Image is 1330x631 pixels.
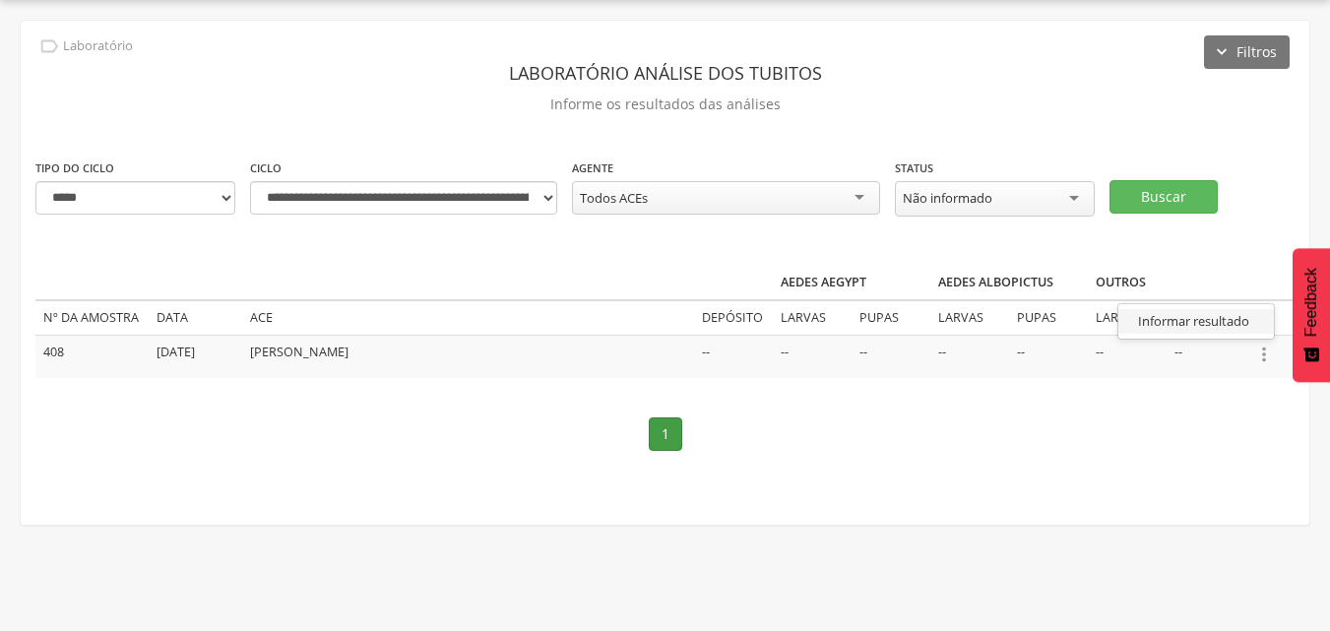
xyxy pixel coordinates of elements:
div: Todos ACEs [580,189,648,207]
td: Pupas [1167,300,1245,335]
button: Feedback - Mostrar pesquisa [1293,248,1330,382]
button: Filtros [1204,35,1290,69]
td: Larvas [1088,300,1167,335]
td: Larvas [930,300,1009,335]
td: Pupas [1009,300,1088,335]
td: Depósito [694,300,773,335]
td: 408 [35,335,149,377]
a: Informar resultado [1118,309,1274,334]
td: [PERSON_NAME] [242,335,694,377]
div: Não informado [903,189,992,207]
td: ACE [242,300,694,335]
td: -- [694,335,773,377]
td: -- [1088,335,1167,377]
label: Ciclo [250,160,282,176]
td: Nº da amostra [35,300,149,335]
th: Aedes albopictus [930,266,1088,300]
label: Status [895,160,933,176]
td: -- [773,335,852,377]
td: Data [149,300,242,335]
td: -- [1167,335,1245,377]
th: Aedes aegypt [773,266,930,300]
label: Tipo do ciclo [35,160,114,176]
a: 1 [649,417,682,451]
th: Outros [1088,266,1245,300]
td: Pupas [852,300,930,335]
td: -- [1009,335,1088,377]
label: Agente [572,160,613,176]
td: -- [930,335,1009,377]
p: Informe os resultados das análises [35,91,1295,118]
td: [DATE] [149,335,242,377]
i:  [1253,344,1275,365]
p: Laboratório [63,38,133,54]
i:  [38,35,60,57]
td: Larvas [773,300,852,335]
td: -- [852,335,930,377]
span: Feedback [1302,268,1320,337]
button: Buscar [1109,180,1218,214]
header: Laboratório análise dos tubitos [35,55,1295,91]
